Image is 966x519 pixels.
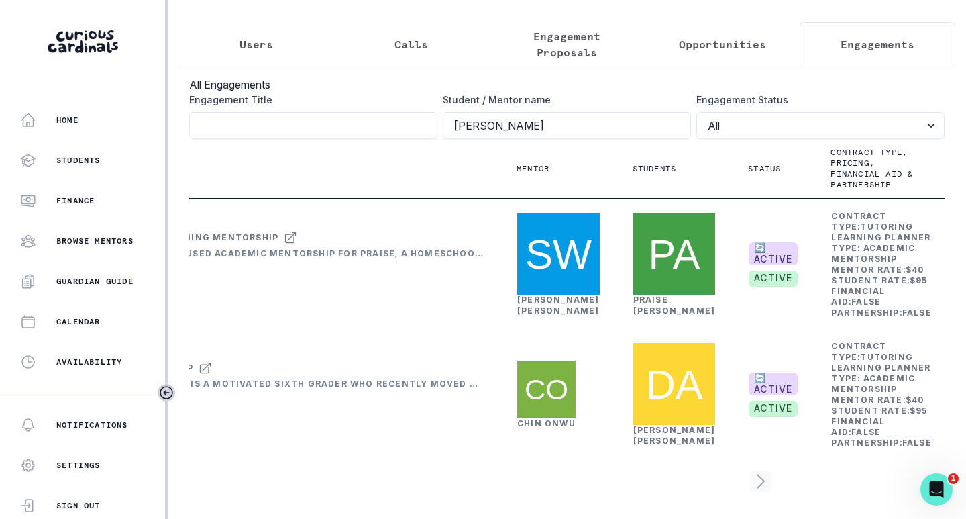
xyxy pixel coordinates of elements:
div: Topic: Academic Coaching [33,419,484,430]
p: Finance [56,195,95,206]
h3: All Engagements [189,77,945,93]
p: Students [56,155,101,166]
p: Calls [394,36,428,52]
iframe: Intercom live chat [920,473,953,506]
div: Description: [PERSON_NAME] is a motivated sixth grader who recently moved to [GEOGRAPHIC_DATA] fr... [33,379,484,389]
span: active [749,401,798,417]
span: 🔄 ACTIVE [749,373,798,395]
p: Notifications [56,420,128,430]
p: Engagements [841,36,914,52]
div: Discipline: Other [33,275,484,286]
b: false [851,427,881,437]
div: Description: This STEM-focused academic mentorship for Praise, a homeschooled 9th grader, will co... [33,248,484,259]
b: false [902,308,932,318]
td: Contract Type: Learning Planner Type: Mentor Rate: Student Rate: Financial Aid: Partnership: [830,210,932,319]
label: Engagement Status [696,93,936,107]
p: Sign Out [56,500,101,511]
p: Opportunities [679,36,766,52]
a: Praise [PERSON_NAME] [633,295,716,316]
div: Topic: Executive Function [33,289,484,299]
p: Guardian Guide [56,276,133,287]
div: Tags: [33,392,484,403]
p: Users [239,36,273,52]
p: Home [56,115,78,126]
b: $ 40 [906,395,924,405]
p: Students [633,163,677,174]
p: Mentor [517,163,549,174]
span: 1 [948,473,959,484]
p: Engagement Proposals [500,28,633,60]
a: Chin Onwu [517,418,576,428]
p: Contract type, pricing, financial aid & partnership [830,147,916,190]
p: Browse Mentors [56,236,133,246]
td: Contract Type: Learning Planner Type: Mentor Rate: Student Rate: Financial Aid: Partnership: [830,340,932,449]
p: Availability [56,357,122,367]
label: Engagement Title [189,93,429,107]
p: Status [748,163,781,174]
label: Student / Mentor name [443,93,683,107]
span: active [749,271,798,287]
b: $ 95 [910,275,928,285]
a: [PERSON_NAME] [PERSON_NAME] [633,425,716,446]
img: Curious Cardinals Logo [48,30,118,53]
div: Discipline: Other [33,406,484,416]
button: Toggle sidebar [158,384,175,402]
span: 🔄 ACTIVE [749,242,798,265]
div: Tags: [33,262,484,273]
b: Academic Mentorship [831,373,915,394]
svg: page right [750,471,771,492]
b: $ 40 [906,265,924,275]
b: tutoring [860,352,913,362]
p: Calendar [56,316,101,327]
b: $ 95 [910,406,928,416]
b: false [851,297,881,307]
b: false [902,438,932,448]
b: Academic Mentorship [831,243,915,264]
p: Settings [56,460,101,471]
b: tutoring [860,222,913,232]
a: [PERSON_NAME] [PERSON_NAME] [517,295,600,316]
